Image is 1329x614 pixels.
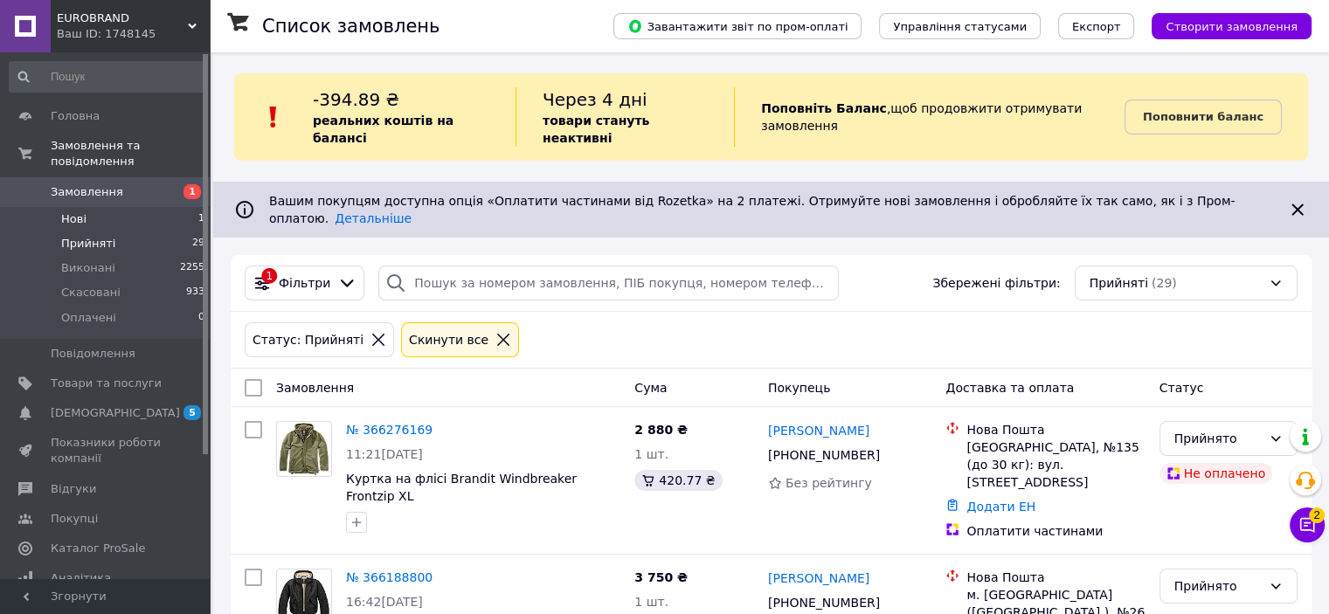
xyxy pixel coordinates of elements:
[1174,576,1262,596] div: Прийнято
[57,26,210,42] div: Ваш ID: 1748145
[893,20,1027,33] span: Управління статусами
[61,260,115,276] span: Виконані
[768,381,830,395] span: Покупець
[51,376,162,391] span: Товари та послуги
[627,18,848,34] span: Завантажити звіт по пром-оплаті
[269,194,1235,225] span: Вашим покупцям доступна опція «Оплатити частинами від Rozetka» на 2 платежі. Отримуйте нові замов...
[346,472,577,503] a: Куртка на флісі Brandit Windbreaker Frontzip XL
[786,476,872,490] span: Без рейтингу
[313,114,453,145] b: реальних коштів на балансі
[1152,13,1312,39] button: Створити замовлення
[276,421,332,477] a: Фото товару
[186,285,204,300] span: 933
[634,470,722,491] div: 420.77 ₴
[335,211,412,225] a: Детальніше
[346,570,433,584] a: № 366188800
[262,16,440,37] h1: Список замовлень
[346,447,423,461] span: 11:21[DATE]
[634,381,667,395] span: Cума
[879,13,1041,39] button: Управління статусами
[634,447,668,461] span: 1 шт.
[61,236,115,252] span: Прийняті
[198,211,204,227] span: 1
[543,114,649,145] b: товари стануть неактивні
[249,330,367,349] div: Статус: Прийняті
[634,595,668,609] span: 1 шт.
[278,422,331,476] img: Фото товару
[61,285,121,300] span: Скасовані
[1174,429,1262,448] div: Прийнято
[543,89,647,110] span: Через 4 дні
[634,570,688,584] span: 3 750 ₴
[966,421,1145,438] div: Нова Пошта
[966,438,1145,491] div: [GEOGRAPHIC_DATA], №135 (до 30 кг): вул. [STREET_ADDRESS]
[51,346,135,362] span: Повідомлення
[1309,507,1325,523] span: 2
[932,274,1060,292] span: Збережені фільтри:
[51,108,100,124] span: Головна
[1134,18,1312,32] a: Створити замовлення
[768,422,869,439] a: [PERSON_NAME]
[378,266,839,300] input: Пошук за номером замовлення, ПІБ покупця, номером телефону, Email, номером накладної
[279,274,330,292] span: Фільтри
[1125,100,1282,135] a: Поповнити баланс
[198,310,204,326] span: 0
[1090,274,1148,292] span: Прийняті
[765,443,883,467] div: [PHONE_NUMBER]
[966,569,1145,586] div: Нова Пошта
[276,381,354,395] span: Замовлення
[1058,13,1135,39] button: Експорт
[51,481,96,497] span: Відгуки
[1159,463,1272,484] div: Не оплачено
[183,405,201,420] span: 5
[1072,20,1121,33] span: Експорт
[1166,20,1298,33] span: Створити замовлення
[634,423,688,437] span: 2 880 ₴
[51,435,162,466] span: Показники роботи компанії
[183,184,201,199] span: 1
[51,138,210,169] span: Замовлення та повідомлення
[51,541,145,556] span: Каталог ProSale
[346,595,423,609] span: 16:42[DATE]
[346,423,433,437] a: № 366276169
[9,61,206,93] input: Пошук
[945,381,1074,395] span: Доставка та оплата
[51,511,98,527] span: Покупці
[61,211,87,227] span: Нові
[613,13,862,39] button: Завантажити звіт по пром-оплаті
[51,405,180,421] span: [DEMOGRAPHIC_DATA]
[734,87,1125,147] div: , щоб продовжити отримувати замовлення
[1152,276,1177,290] span: (29)
[966,522,1145,540] div: Оплатити частинами
[61,310,116,326] span: Оплачені
[51,184,123,200] span: Замовлення
[1290,507,1325,542] button: Чат з покупцем2
[180,260,204,276] span: 2255
[260,104,287,130] img: :exclamation:
[966,500,1035,514] a: Додати ЕН
[1143,110,1263,123] b: Поповнити баланс
[313,89,399,110] span: -394.89 ₴
[761,101,887,115] b: Поповніть Баланс
[57,10,188,26] span: EUROBRAND
[192,236,204,252] span: 29
[405,330,492,349] div: Cкинути все
[51,570,111,586] span: Аналітика
[1159,381,1204,395] span: Статус
[768,569,869,587] a: [PERSON_NAME]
